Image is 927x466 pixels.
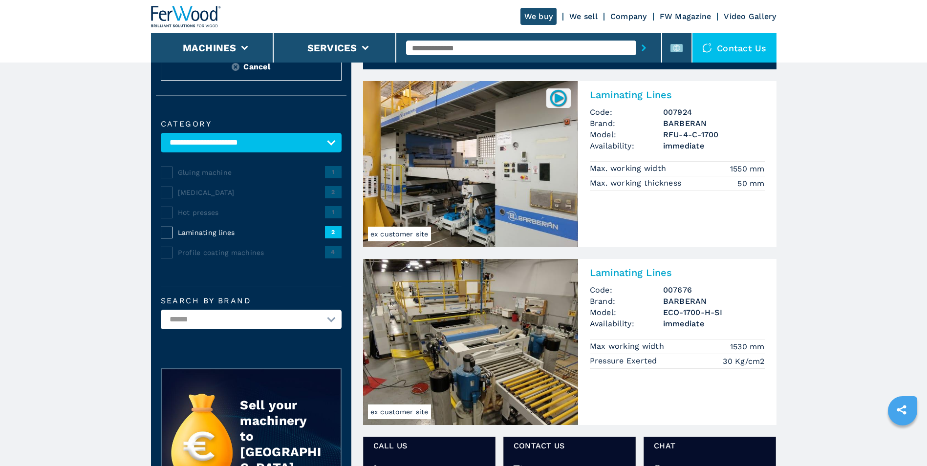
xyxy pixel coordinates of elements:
[363,259,776,425] a: Laminating Lines BARBERAN ECO-1700-H-SIex customer siteLaminating LinesCode:007676Brand:BARBERANM...
[590,129,663,140] span: Model:
[243,61,270,72] span: Cancel
[590,163,669,174] p: Max. working width
[178,248,325,257] span: Profile coating machines
[590,296,663,307] span: Brand:
[363,81,578,247] img: Laminating Lines BARBERAN RFU-4-C-1700
[737,178,764,189] em: 50 mm
[730,341,765,352] em: 1530 mm
[325,206,342,218] span: 1
[363,259,578,425] img: Laminating Lines BARBERAN ECO-1700-H-SI
[569,12,598,21] a: We sell
[178,208,325,217] span: Hot presses
[663,307,765,318] h3: ECO-1700-H-SI
[636,37,651,59] button: submit-button
[161,53,342,81] button: ResetCancel
[610,12,647,21] a: Company
[178,188,325,197] span: [MEDICAL_DATA]
[368,404,431,419] span: ex customer site
[663,140,765,151] span: immediate
[368,227,431,241] span: ex customer site
[325,186,342,198] span: 2
[724,12,776,21] a: Video Gallery
[663,129,765,140] h3: RFU-4-C-1700
[151,6,221,27] img: Ferwood
[549,88,568,107] img: 007924
[889,398,914,422] a: sharethis
[590,356,660,366] p: Pressure Exerted
[590,267,765,278] h2: Laminating Lines
[692,33,776,63] div: Contact us
[363,81,776,247] a: Laminating Lines BARBERAN RFU-4-C-1700ex customer site007924Laminating LinesCode:007924Brand:BARB...
[702,43,712,53] img: Contact us
[183,42,237,54] button: Machines
[590,118,663,129] span: Brand:
[178,168,325,177] span: Gluing machine
[590,89,765,101] h2: Laminating Lines
[161,120,342,128] label: Category
[590,341,667,352] p: Max working width
[885,422,920,459] iframe: Chat
[654,440,766,451] span: Chat
[590,284,663,296] span: Code:
[514,440,625,451] span: CONTACT US
[590,318,663,329] span: Availability:
[590,178,684,189] p: Max. working thickness
[663,296,765,307] h3: BARBERAN
[325,226,342,238] span: 2
[723,356,764,367] em: 30 Kg/cm2
[307,42,357,54] button: Services
[590,140,663,151] span: Availability:
[663,284,765,296] h3: 007676
[232,63,239,71] img: Reset
[663,318,765,329] span: immediate
[520,8,557,25] a: We buy
[161,297,342,305] label: Search by brand
[730,163,765,174] em: 1550 mm
[325,166,342,178] span: 1
[178,228,325,237] span: Laminating lines
[373,440,485,451] span: Call us
[590,106,663,118] span: Code:
[663,118,765,129] h3: BARBERAN
[590,307,663,318] span: Model:
[663,106,765,118] h3: 007924
[660,12,711,21] a: FW Magazine
[325,246,342,258] span: 4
